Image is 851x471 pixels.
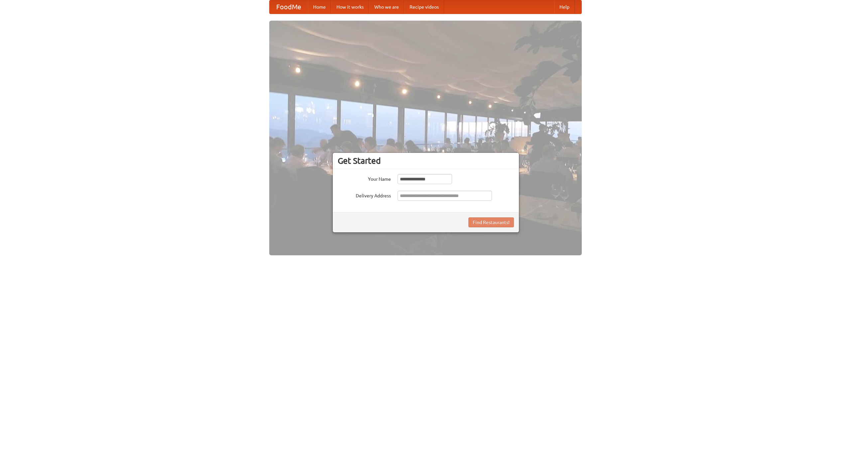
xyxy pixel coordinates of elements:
a: Home [308,0,331,14]
h3: Get Started [338,156,514,166]
label: Delivery Address [338,191,391,199]
a: FoodMe [270,0,308,14]
a: How it works [331,0,369,14]
button: Find Restaurants! [468,217,514,227]
label: Your Name [338,174,391,182]
a: Help [554,0,575,14]
a: Who we are [369,0,404,14]
a: Recipe videos [404,0,444,14]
